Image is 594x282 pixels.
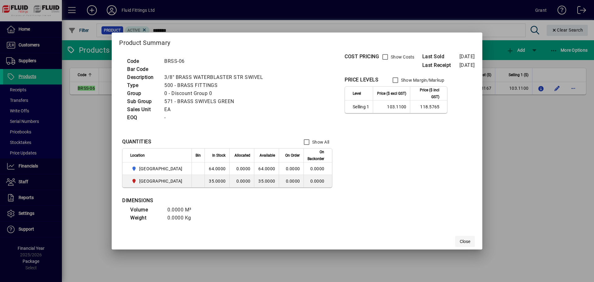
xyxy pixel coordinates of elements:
span: Level [353,90,361,97]
td: 571 - BRASS SWIVELS GREEN [161,98,270,106]
td: 35.0000 [204,175,229,187]
td: - [161,114,270,122]
td: 103.1100 [373,101,410,113]
span: On Order [285,152,300,159]
td: Bar Code [124,65,161,73]
span: On Backorder [308,149,324,162]
td: Sales Unit [124,106,161,114]
td: Sub Group [124,98,161,106]
button: Close [455,236,475,247]
span: Available [260,152,275,159]
span: [GEOGRAPHIC_DATA] [139,166,182,172]
td: EA [161,106,270,114]
div: COST PRICING [345,53,379,60]
td: 64.0000 [204,163,229,175]
span: Close [460,238,470,245]
td: Volume [127,206,164,214]
span: 0.0000 [286,179,300,184]
td: 0.0000 [303,163,332,175]
span: CHRISTCHURCH [130,177,185,185]
td: 0 - Discount Group 0 [161,89,270,98]
span: [DATE] [459,54,475,59]
span: AUCKLAND [130,165,185,172]
td: 64.0000 [254,163,279,175]
td: 500 - BRASS FITTINGS [161,81,270,89]
td: Group [124,89,161,98]
span: 0.0000 [286,166,300,171]
label: Show Costs [390,54,415,60]
td: Weight [127,214,164,222]
span: Location [130,152,145,159]
span: Selling 1 [353,104,369,110]
span: Bin [196,152,201,159]
td: Type [124,81,161,89]
td: 0.0000 [303,175,332,187]
td: 35.0000 [254,175,279,187]
td: 0.0000 [229,163,254,175]
td: 0.0000 [229,175,254,187]
label: Show Margin/Markup [400,77,445,83]
td: 0.0000 M³ [164,206,201,214]
span: Last Sold [422,53,459,60]
td: BRSS-06 [161,57,270,65]
div: PRICE LEVELS [345,76,378,84]
span: [GEOGRAPHIC_DATA] [139,178,182,184]
div: DIMENSIONS [122,197,277,204]
td: Code [124,57,161,65]
td: EOQ [124,114,161,122]
label: Show All [311,139,329,145]
td: 3/8" BRASS WATERBLASTER STR SWIVEL [161,73,270,81]
div: QUANTITIES [122,138,151,145]
td: 118.5765 [410,101,447,113]
h2: Product Summary [112,33,482,50]
span: In Stock [212,152,226,159]
td: Description [124,73,161,81]
td: 0.0000 Kg [164,214,201,222]
span: [DATE] [459,62,475,68]
span: Allocated [235,152,250,159]
span: Price ($ excl GST) [377,90,406,97]
span: Last Receipt [422,62,459,69]
span: Price ($ incl GST) [414,87,439,100]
